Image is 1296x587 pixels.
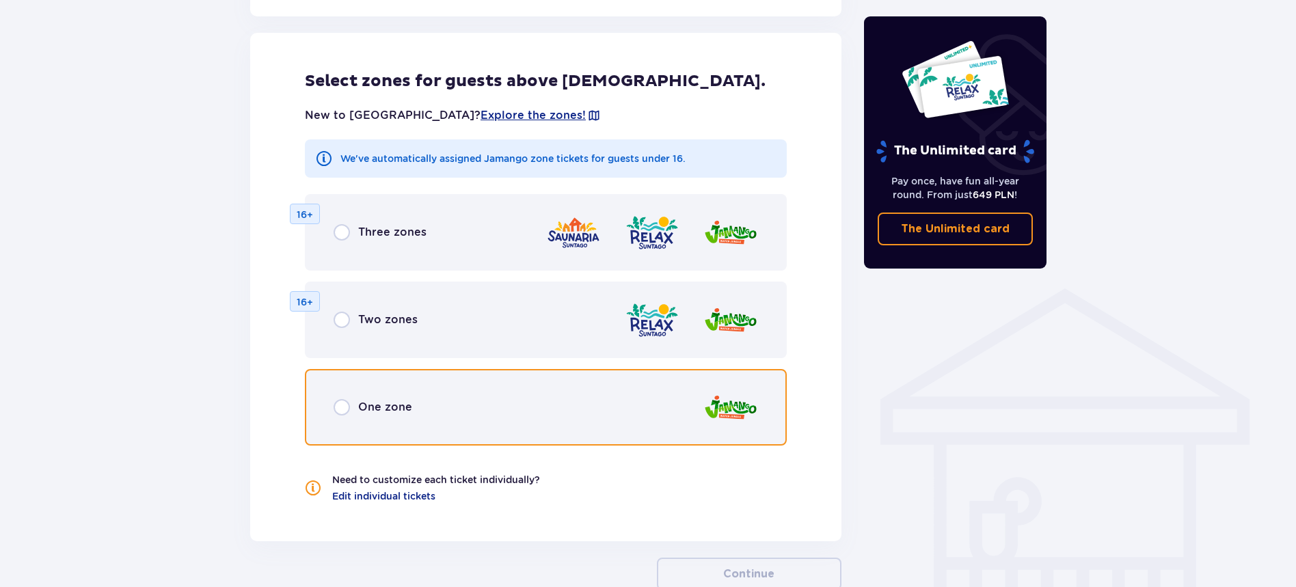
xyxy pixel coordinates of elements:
p: The Unlimited card [901,221,1010,236]
p: One zone [358,400,412,415]
p: 16+ [297,295,313,309]
p: Need to customize each ticket individually? [332,473,540,487]
p: Pay once, have fun all-year round. From just ! [878,174,1034,202]
span: 649 PLN [973,189,1014,200]
img: zone logo [625,213,679,252]
a: The Unlimited card [878,213,1034,245]
p: Select zones for guests above [DEMOGRAPHIC_DATA]. [305,71,787,92]
p: New to [GEOGRAPHIC_DATA]? [305,108,601,123]
p: 16+ [297,208,313,221]
p: The Unlimited card [875,139,1036,163]
a: Edit individual tickets [332,489,435,503]
p: Two zones [358,312,418,327]
p: Three zones [358,225,427,240]
img: zone logo [703,301,758,340]
img: zone logo [625,301,679,340]
img: zone logo [703,213,758,252]
img: zone logo [703,388,758,427]
img: zone logo [546,213,601,252]
p: We've automatically assigned Jamango zone tickets for guests under 16. [340,152,686,165]
p: Continue [723,566,774,582]
a: Explore the zones! [481,108,586,123]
